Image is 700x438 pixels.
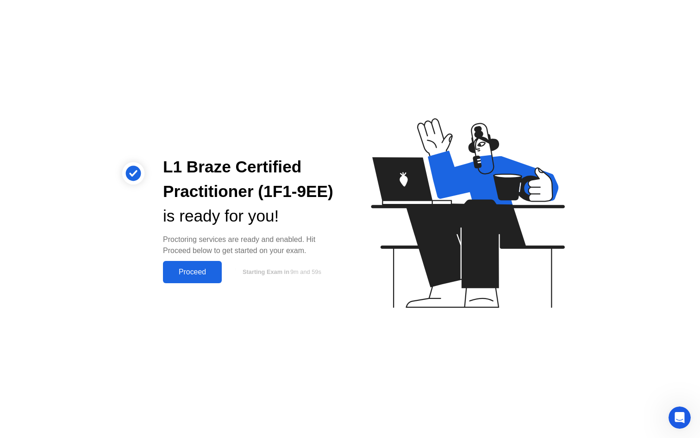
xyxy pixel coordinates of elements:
div: Close [296,4,312,20]
span: 9m and 59s [290,268,321,275]
button: Starting Exam in9m and 59s [226,263,335,281]
div: L1 Braze Certified Practitioner (1F1-9EE) [163,155,335,204]
button: go back [6,4,24,21]
button: Collapse window [278,4,296,21]
div: is ready for you! [163,204,335,229]
button: Proceed [163,261,222,283]
div: Proctoring services are ready and enabled. Hit Proceed below to get started on your exam. [163,234,335,256]
div: Proceed [166,268,219,276]
iframe: Intercom live chat [669,406,691,429]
